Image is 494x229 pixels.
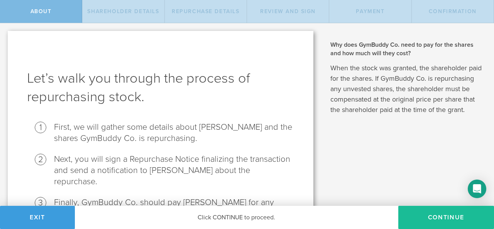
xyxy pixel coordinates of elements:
span: Repurchase Details [172,8,240,15]
span: Review and Sign [260,8,316,15]
div: Open Intercom Messenger [468,180,486,198]
span: Confirmation [429,8,477,15]
div: Click CONTINUE to proceed. [75,206,398,229]
li: First, we will gather some details about [PERSON_NAME] and the shares GymBuddy Co. is repurchasing. [54,122,294,144]
button: Continue [398,206,494,229]
span: About [30,8,52,15]
h2: Why does GymBuddy Co. need to pay for the shares and how much will they cost? [330,41,482,58]
span: Payment [356,8,384,15]
p: When the stock was granted, the shareholder paid for the shares. If GymBuddy Co. is repurchasing ... [330,63,482,115]
li: Next, you will sign a Repurchase Notice finalizing the transaction and send a notification to [PE... [54,154,294,187]
h1: Let’s walk you through the process of repurchasing stock. [27,69,294,106]
li: Finally, GymBuddy Co. should pay [PERSON_NAME] for any repurchased shares. [54,197,294,219]
span: Shareholder Details [87,8,159,15]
